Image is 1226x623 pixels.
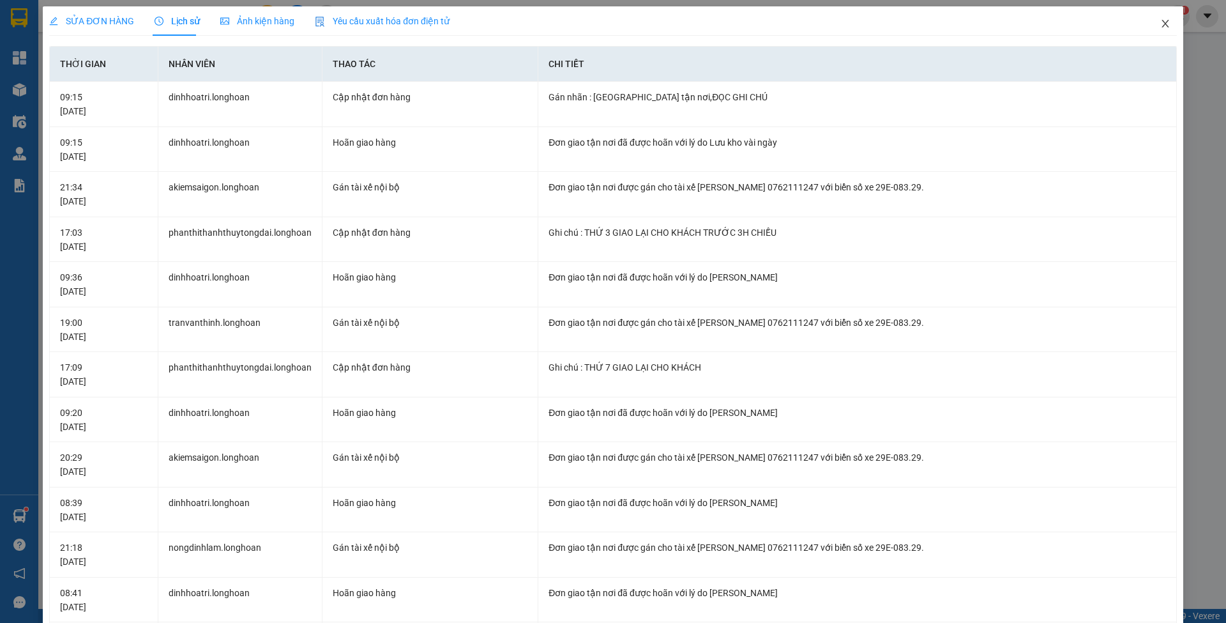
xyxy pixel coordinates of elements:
[158,488,322,533] td: dinhhoatri.longhoan
[60,450,148,479] div: 20:29 [DATE]
[333,586,528,600] div: Hoãn giao hàng
[315,17,325,27] img: icon
[333,180,528,194] div: Gán tài xế nội bộ
[1160,19,1170,29] span: close
[549,270,1166,284] div: Đơn giao tận nơi đã được hoãn với lý do [PERSON_NAME]
[155,16,200,26] span: Lịch sử
[158,262,322,307] td: dinhhoatri.longhoan
[158,532,322,578] td: nongdinhlam.longhoan
[538,47,1177,82] th: Chi tiết
[60,541,148,569] div: 21:18 [DATE]
[60,316,148,344] div: 19:00 [DATE]
[60,586,148,614] div: 08:41 [DATE]
[60,90,148,118] div: 09:15 [DATE]
[158,578,322,623] td: dinhhoatri.longhoan
[322,47,539,82] th: Thao tác
[549,586,1166,600] div: Đơn giao tận nơi đã được hoãn với lý do [PERSON_NAME]
[158,127,322,173] td: dinhhoatri.longhoan
[158,307,322,353] td: tranvanthinh.longhoan
[333,541,528,555] div: Gán tài xế nội bộ
[158,352,322,397] td: phanthithanhthuytongdai.longhoan
[549,316,1166,330] div: Đơn giao tận nơi được gán cho tài xế [PERSON_NAME] 0762111247 với biển số xe 29E-083.29.
[333,496,528,510] div: Hoãn giao hàng
[60,226,148,254] div: 17:03 [DATE]
[315,16,450,26] span: Yêu cầu xuất hóa đơn điện tử
[155,17,163,26] span: clock-circle
[549,180,1166,194] div: Đơn giao tận nơi được gán cho tài xế [PERSON_NAME] 0762111247 với biển số xe 29E-083.29.
[60,135,148,164] div: 09:15 [DATE]
[158,442,322,488] td: akiemsaigon.longhoan
[333,360,528,374] div: Cập nhật đơn hàng
[549,406,1166,420] div: Đơn giao tận nơi đã được hoãn với lý do [PERSON_NAME]
[549,90,1166,104] div: Gán nhãn : [GEOGRAPHIC_DATA] tận nơi,ĐỌC GHI CHÚ
[333,316,528,330] div: Gán tài xế nội bộ
[549,135,1166,150] div: Đơn giao tận nơi đã được hoãn với lý do Lưu kho vài ngày
[1147,6,1183,42] button: Close
[60,496,148,524] div: 08:39 [DATE]
[333,135,528,150] div: Hoãn giao hàng
[60,360,148,388] div: 17:09 [DATE]
[333,406,528,420] div: Hoãn giao hàng
[158,47,322,82] th: Nhân viên
[158,172,322,217] td: akiemsaigon.longhoan
[60,270,148,298] div: 09:36 [DATE]
[549,226,1166,240] div: Ghi chú : THỨ 3 GIAO LẠI CHO KHÁCH TRƯỚC 3H CHIỀU
[549,541,1166,555] div: Đơn giao tận nơi được gán cho tài xế [PERSON_NAME] 0762111247 với biển số xe 29E-083.29.
[49,16,134,26] span: SỬA ĐƠN HÀNG
[220,17,229,26] span: picture
[333,90,528,104] div: Cập nhật đơn hàng
[549,496,1166,510] div: Đơn giao tận nơi đã được hoãn với lý do [PERSON_NAME]
[333,450,528,465] div: Gán tài xế nội bộ
[49,17,58,26] span: edit
[158,82,322,127] td: dinhhoatri.longhoan
[549,450,1166,465] div: Đơn giao tận nơi được gán cho tài xế [PERSON_NAME] 0762111247 với biển số xe 29E-083.29.
[549,360,1166,374] div: Ghi chú : THỨ 7 GIAO LẠI CHO KHÁCH
[60,180,148,208] div: 21:34 [DATE]
[333,270,528,284] div: Hoãn giao hàng
[50,47,158,82] th: Thời gian
[220,16,294,26] span: Ảnh kiện hàng
[60,406,148,434] div: 09:20 [DATE]
[158,217,322,263] td: phanthithanhthuytongdai.longhoan
[333,226,528,240] div: Cập nhật đơn hàng
[158,397,322,443] td: dinhhoatri.longhoan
